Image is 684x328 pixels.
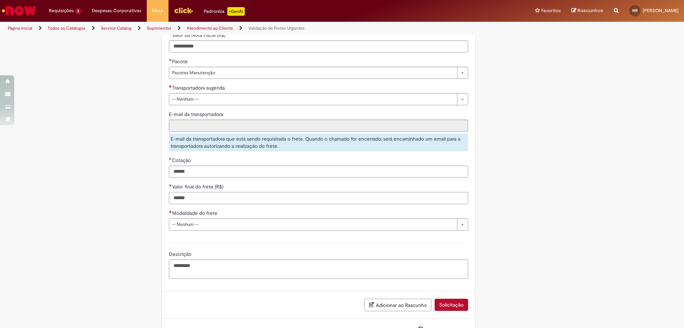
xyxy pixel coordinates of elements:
[92,7,141,14] span: Despesas Corporativas
[169,133,468,151] div: E-mail da transportadora que está sendo requisitada o frete. Quando o chamado for encerrado, será...
[169,85,172,88] span: Necessários
[172,157,192,163] span: Cotação
[172,85,226,91] span: Transportadora sugerida
[204,7,245,16] div: Padroniza
[169,210,172,213] span: Necessários
[172,67,454,79] span: Pacotes Manutenção
[577,7,603,14] span: Rascunhos
[248,25,305,31] a: Validação de Fretes Urgentes
[632,8,638,13] span: MR
[187,25,233,31] a: Atendimento ao Cliente
[49,7,74,14] span: Requisições
[169,111,224,117] span: Somente leitura - E-mail da transportadora
[174,5,193,16] img: click_logo_yellow_360x200.png
[152,7,163,14] span: More
[5,22,451,35] ul: Trilhas de página
[643,7,679,14] span: [PERSON_NAME]
[169,157,172,160] span: Obrigatório Preenchido
[8,25,32,31] a: Página inicial
[435,299,468,311] button: Solicitação
[172,58,189,65] span: Pacote
[172,183,225,190] span: Valor final do frete (R$)
[75,8,81,14] span: 2
[48,25,85,31] a: Todos os Catálogos
[169,192,468,204] input: Valor final do frete (R$)
[169,32,172,35] span: Obrigatório Preenchido
[169,40,468,52] input: Valor da Nota Fiscal (R$)
[571,7,603,14] a: Rascunhos
[169,259,468,279] textarea: Descrição
[101,25,131,31] a: Service Catalog
[172,219,454,230] span: -- Nenhum --
[169,251,193,257] span: Descrição
[172,210,219,216] span: Modalidade do frete
[147,25,171,31] a: Suprimentos
[364,299,431,311] button: Adicionar ao Rascunho
[541,7,561,14] span: Favoritos
[169,120,468,132] input: E-mail da transportadora
[169,59,172,61] span: Obrigatório Preenchido
[169,184,172,187] span: Obrigatório Preenchido
[227,7,245,16] p: +GenAi
[1,4,37,18] img: ServiceNow
[169,166,468,178] input: Cotação
[172,94,454,105] span: -- Nenhum --
[172,32,227,38] span: Valor da Nota Fiscal (R$)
